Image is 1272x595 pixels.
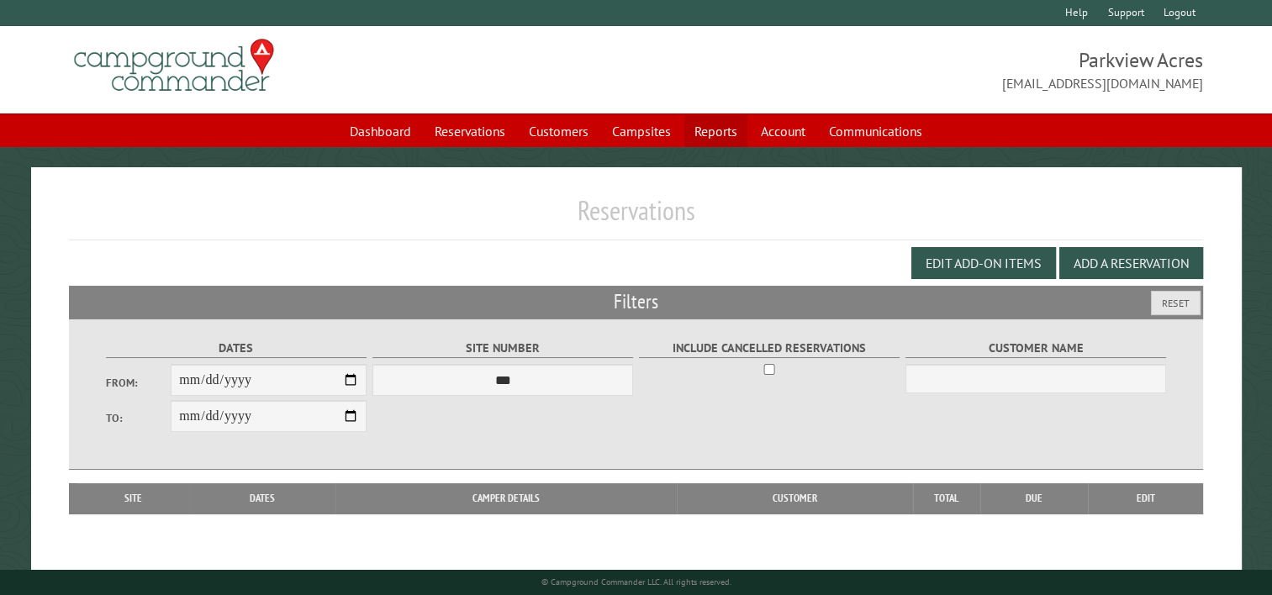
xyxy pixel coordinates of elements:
h2: Filters [69,286,1203,318]
th: Site [77,483,189,513]
th: Camper Details [335,483,677,513]
span: Parkview Acres [EMAIL_ADDRESS][DOMAIN_NAME] [636,46,1204,93]
label: Include Cancelled Reservations [639,339,900,358]
button: Reset [1151,291,1201,315]
th: Total [913,483,980,513]
th: Edit [1088,483,1203,513]
label: Site Number [372,339,634,358]
label: Dates [106,339,367,358]
a: Communications [819,115,932,147]
th: Customer [677,483,913,513]
th: Due [980,483,1088,513]
a: Reports [684,115,747,147]
label: Customer Name [905,339,1167,358]
label: From: [106,375,172,391]
a: Dashboard [340,115,421,147]
h1: Reservations [69,194,1203,240]
th: Dates [189,483,335,513]
a: Campsites [602,115,681,147]
button: Edit Add-on Items [911,247,1056,279]
a: Customers [519,115,599,147]
a: Account [751,115,815,147]
a: Reservations [425,115,515,147]
label: To: [106,410,172,426]
small: © Campground Commander LLC. All rights reserved. [541,577,731,587]
button: Add a Reservation [1059,247,1203,279]
img: Campground Commander [69,33,279,98]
